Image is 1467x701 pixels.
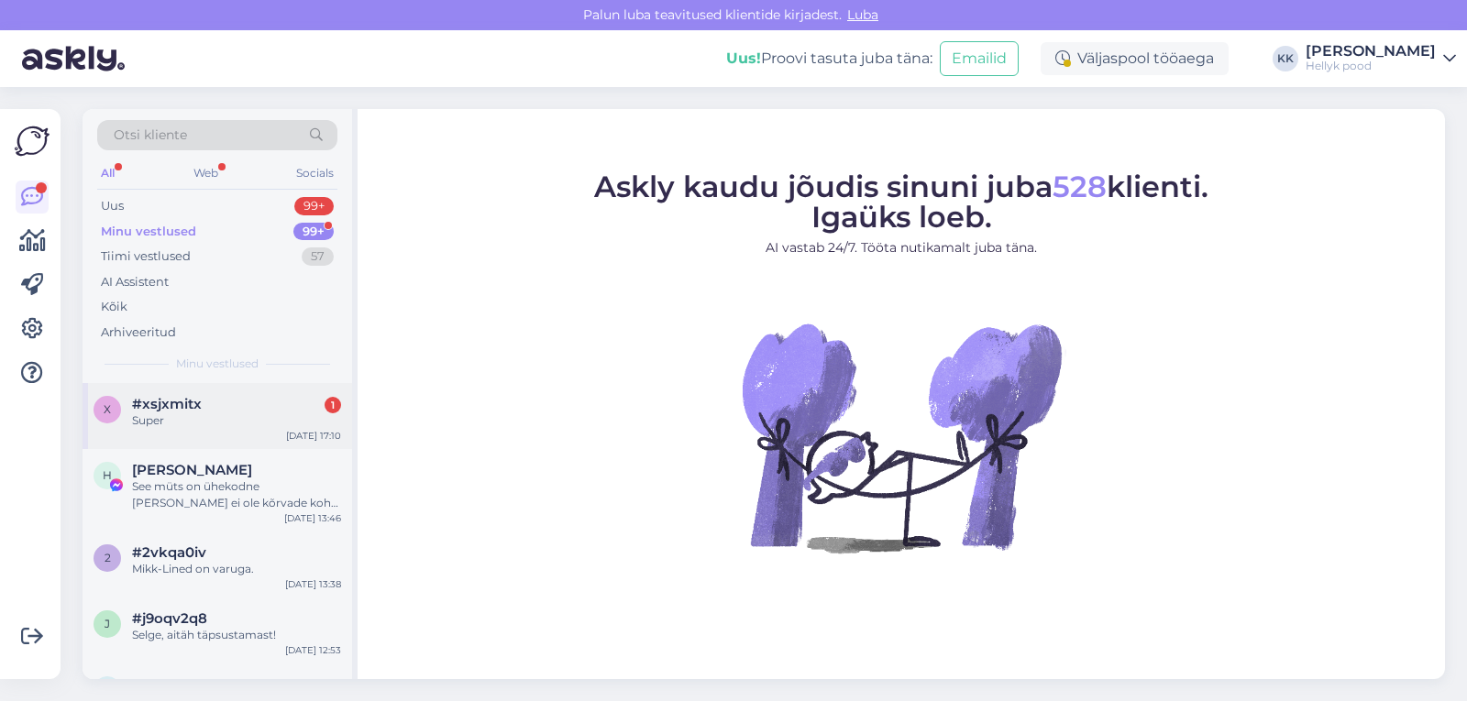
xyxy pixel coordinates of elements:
[104,402,111,416] span: x
[101,298,127,316] div: Kõik
[132,627,341,643] div: Selge, aitäh täpsustamast!
[105,551,111,564] span: 2
[132,544,206,561] span: #2vkqa0iv
[1306,44,1436,59] div: [PERSON_NAME]
[114,126,187,145] span: Otsi kliente
[132,561,341,577] div: Mikk-Lined on varuga.
[1273,46,1298,71] div: KK
[302,247,334,266] div: 57
[1306,44,1456,73] a: [PERSON_NAME]Hellyk pood
[294,197,334,215] div: 99+
[285,577,341,591] div: [DATE] 13:38
[726,49,761,67] b: Uus!
[594,238,1208,257] p: AI vastab 24/7. Tööta nutikamalt juba täna.
[97,161,118,185] div: All
[726,48,932,70] div: Proovi tasuta juba täna:
[940,41,1019,76] button: Emailid
[1041,42,1229,75] div: Väljaspool tööaega
[292,161,337,185] div: Socials
[284,511,341,525] div: [DATE] 13:46
[101,247,191,266] div: Tiimi vestlused
[132,396,202,412] span: #xsjxmitx
[105,617,110,630] span: j
[286,429,341,443] div: [DATE] 17:10
[176,356,259,372] span: Minu vestlused
[1053,169,1107,204] span: 528
[736,272,1066,602] img: No Chat active
[132,676,252,693] span: Liis Loorents
[842,6,884,23] span: Luba
[293,223,334,241] div: 99+
[132,462,252,478] span: Helerin Mõttus
[15,124,50,159] img: Askly Logo
[103,468,112,482] span: H
[132,610,207,627] span: #j9oqv2q8
[1306,59,1436,73] div: Hellyk pood
[132,412,341,429] div: Super
[132,478,341,511] div: See müts on ühekodne [PERSON_NAME] ei ole kõrvade kohal tuule kaitset. Esimeste sügisilmade puhul...
[101,197,124,215] div: Uus
[190,161,222,185] div: Web
[325,397,341,413] div: 1
[594,169,1208,235] span: Askly kaudu jõudis sinuni juba klienti. Igaüks loeb.
[101,323,176,342] div: Arhiveeritud
[101,223,196,241] div: Minu vestlused
[285,643,341,657] div: [DATE] 12:53
[101,273,169,291] div: AI Assistent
